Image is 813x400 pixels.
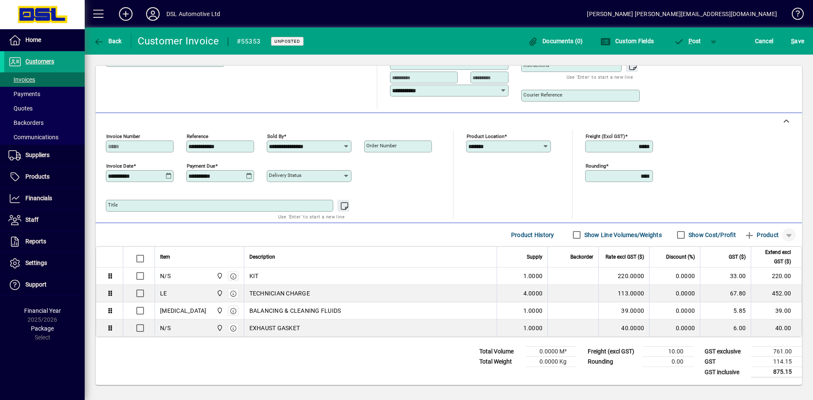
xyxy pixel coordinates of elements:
[598,33,656,49] button: Custom Fields
[237,35,261,48] div: #55353
[751,357,802,367] td: 114.15
[700,302,751,320] td: 5.85
[4,253,85,274] a: Settings
[587,7,777,21] div: [PERSON_NAME] [PERSON_NAME][EMAIL_ADDRESS][DOMAIN_NAME]
[526,347,577,357] td: 0.0000 M³
[586,133,625,139] mat-label: Freight (excl GST)
[700,357,751,367] td: GST
[25,216,39,223] span: Staff
[214,323,224,333] span: Central
[4,166,85,188] a: Products
[187,163,215,169] mat-label: Payment due
[25,195,52,201] span: Financials
[139,6,166,22] button: Profile
[744,228,779,242] span: Product
[528,38,583,44] span: Documents (0)
[583,231,662,239] label: Show Line Volumes/Weights
[138,34,219,48] div: Customer Invoice
[4,116,85,130] a: Backorders
[8,91,40,97] span: Payments
[249,324,300,332] span: EXHAUST GASKET
[160,272,171,280] div: N/S
[604,289,644,298] div: 113.0000
[249,272,259,280] span: KIT
[160,289,167,298] div: LE
[475,357,526,367] td: Total Weight
[166,7,220,21] div: DSL Automotive Ltd
[751,320,802,337] td: 40.00
[4,87,85,101] a: Payments
[508,227,558,243] button: Product History
[523,272,543,280] span: 1.0000
[274,39,300,44] span: Unposted
[4,188,85,209] a: Financials
[467,133,504,139] mat-label: Product location
[523,92,562,98] mat-label: Courier Reference
[570,252,593,262] span: Backorder
[4,30,85,51] a: Home
[4,130,85,144] a: Communications
[753,33,776,49] button: Cancel
[700,320,751,337] td: 6.00
[475,347,526,357] td: Total Volume
[740,227,783,243] button: Product
[108,202,118,208] mat-label: Title
[160,306,207,315] div: [MEDICAL_DATA]
[4,210,85,231] a: Staff
[729,252,746,262] span: GST ($)
[25,58,54,65] span: Customers
[785,2,802,29] a: Knowledge Base
[666,252,695,262] span: Discount (%)
[160,324,171,332] div: N/S
[278,212,345,221] mat-hint: Use 'Enter' to start a new line
[791,38,794,44] span: S
[700,268,751,285] td: 33.00
[8,119,44,126] span: Backorders
[527,252,542,262] span: Supply
[187,133,208,139] mat-label: Reference
[643,347,694,357] td: 10.00
[8,76,35,83] span: Invoices
[8,134,58,141] span: Communications
[649,268,700,285] td: 0.0000
[751,285,802,302] td: 452.00
[523,324,543,332] span: 1.0000
[85,33,131,49] app-page-header-button: Back
[24,307,61,314] span: Financial Year
[583,347,643,357] td: Freight (excl GST)
[8,105,33,112] span: Quotes
[526,33,585,49] button: Documents (0)
[567,72,633,82] mat-hint: Use 'Enter' to start a new line
[789,33,806,49] button: Save
[687,231,736,239] label: Show Cost/Profit
[4,101,85,116] a: Quotes
[4,231,85,252] a: Reports
[25,152,50,158] span: Suppliers
[269,172,301,178] mat-label: Delivery status
[755,34,774,48] span: Cancel
[4,274,85,295] a: Support
[214,306,224,315] span: Central
[249,306,341,315] span: BALANCING & CLEANING FLUIDS
[511,228,554,242] span: Product History
[700,347,751,357] td: GST exclusive
[214,289,224,298] span: Central
[674,38,701,44] span: ost
[25,36,41,43] span: Home
[4,145,85,166] a: Suppliers
[604,324,644,332] div: 40.0000
[106,133,140,139] mat-label: Invoice number
[689,38,692,44] span: P
[25,238,46,245] span: Reports
[669,33,705,49] button: Post
[25,259,47,266] span: Settings
[751,347,802,357] td: 761.00
[751,302,802,320] td: 39.00
[600,38,654,44] span: Custom Fields
[214,271,224,281] span: Central
[4,72,85,87] a: Invoices
[25,281,47,288] span: Support
[523,306,543,315] span: 1.0000
[25,173,50,180] span: Products
[112,6,139,22] button: Add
